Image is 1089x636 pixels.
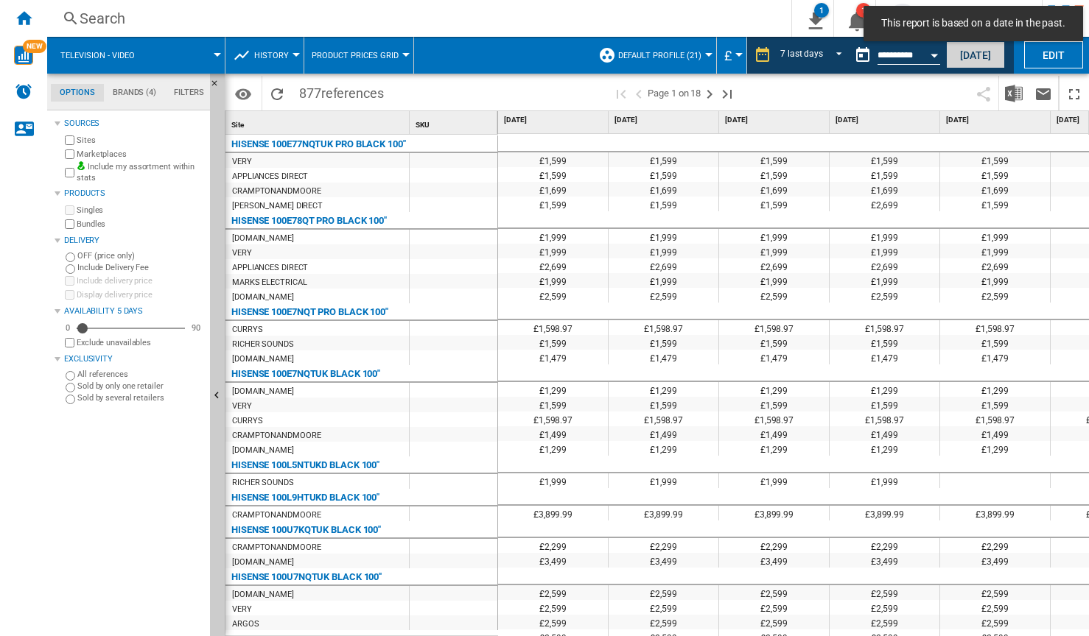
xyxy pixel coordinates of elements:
input: Bundles [65,219,74,229]
span: [DATE] [946,115,1047,125]
input: Include my assortment within stats [65,163,74,182]
div: £1,598.97 [498,411,608,426]
div: [DOMAIN_NAME] [232,231,294,246]
div: £3,499 [830,553,939,568]
div: £1,999 [830,229,939,244]
input: Singles [65,205,74,215]
div: £2,599 [498,585,608,600]
div: Search [80,8,753,29]
div: £1,299 [498,441,608,456]
div: HISENSE 100L5NTUKD BLACK 100" [231,456,379,474]
button: History [254,37,296,74]
div: Availability 5 Days [64,305,204,317]
div: £1,499 [830,426,939,441]
img: wise-card.svg [14,46,33,65]
div: Products [64,188,204,199]
label: Display delivery price [77,289,204,300]
label: OFF (price only) [77,250,204,261]
button: Product prices grid [312,37,406,74]
div: £1,599 [609,167,718,182]
div: £3,899.99 [498,506,608,520]
div: HISENSE 100U7KQTUK BLACK 100" [231,521,381,539]
label: Include Delivery Fee [77,262,204,273]
button: Edit [1024,41,1083,68]
div: £2,599 [498,600,608,615]
div: £1,699 [609,182,718,197]
span: [DATE] [836,115,936,125]
div: £1,598.97 [719,411,829,426]
div: £1,999 [498,229,608,244]
div: £1,499 [498,426,608,441]
div: VERY [232,602,252,617]
div: £3,499 [719,553,829,568]
div: £1,999 [940,229,1050,244]
div: £1,699 [940,182,1050,197]
div: HISENSE 100E7NQT PRO BLACK 100" [231,303,388,321]
div: £1,299 [830,441,939,456]
div: £2,599 [719,615,829,629]
div: HISENSE 100U7NQTUK BLACK 100'' [231,568,382,586]
label: Exclude unavailables [77,337,204,348]
span: Site [231,121,244,129]
div: [PERSON_NAME] DIRECT [232,199,323,213]
div: £2,299 [830,538,939,553]
div: [DATE] [612,111,718,130]
input: All references [66,371,75,381]
input: Display delivery price [65,338,74,347]
div: APPLIANCES DIRECT [232,169,308,184]
span: £ [724,48,732,63]
div: Sort None [413,111,497,134]
button: Share this bookmark with others [969,76,998,110]
div: £1,599 [940,167,1050,182]
button: Maximize [1060,76,1089,110]
div: £1,598.97 [498,320,608,335]
div: £2,699 [609,258,718,273]
div: £1,999 [609,229,718,244]
div: £1,599 [940,335,1050,350]
div: £1,599 [498,197,608,211]
div: £2,599 [719,585,829,600]
div: £2,599 [940,615,1050,629]
div: £1,499 [719,426,829,441]
button: Last page [718,76,736,110]
div: £1,599 [940,397,1050,411]
span: [DATE] [614,115,715,125]
label: Sites [77,135,204,146]
div: £1,599 [830,167,939,182]
input: Include delivery price [65,276,74,286]
div: [DOMAIN_NAME] [232,443,294,458]
label: Marketplaces [77,149,204,160]
md-select: REPORTS.WIZARD.STEPS.REPORT.STEPS.REPORT_OPTIONS.PERIOD: 7 last days [779,43,848,68]
md-slider: Availability [77,321,185,336]
div: £1,499 [940,426,1050,441]
md-menu: Currency [717,37,747,74]
div: £1,479 [719,350,829,364]
div: £2,599 [498,288,608,303]
div: CURRYS [232,414,262,428]
div: £2,699 [940,258,1050,273]
div: Sort None [228,111,409,134]
div: [DOMAIN_NAME] [232,384,294,399]
div: 7 last days [780,49,823,59]
span: Product prices grid [312,51,399,60]
div: £1,299 [940,382,1050,397]
md-tab-item: Filters [165,84,213,102]
div: £2,299 [719,538,829,553]
img: alerts-logo.svg [15,82,32,100]
div: £1,479 [498,350,608,364]
div: £2,599 [719,600,829,615]
div: £2,599 [830,585,939,600]
div: [DOMAIN_NAME] [232,555,294,570]
div: VERY [232,155,252,169]
div: HISENSE 100E7NQTUK BLACK 100" [231,365,380,383]
div: 0 [62,322,74,333]
div: [DATE] [943,111,1050,130]
div: £1,999 [498,273,608,288]
div: £1,479 [940,350,1050,364]
div: [DATE] [722,111,829,130]
img: excel-24x24.png [1005,85,1023,102]
span: Page 1 on 18 [648,76,701,110]
div: 1 [856,3,871,18]
div: £1,999 [940,244,1050,258]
